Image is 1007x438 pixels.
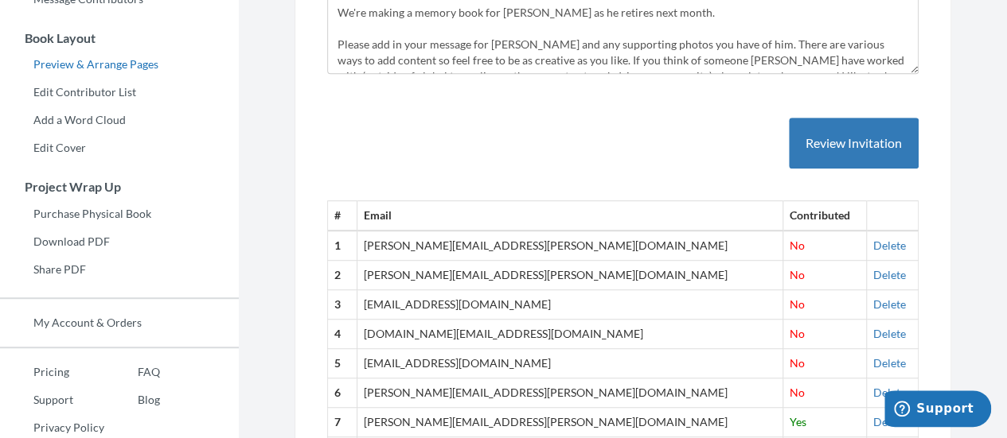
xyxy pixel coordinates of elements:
a: FAQ [104,360,160,384]
td: [DOMAIN_NAME][EMAIL_ADDRESS][DOMAIN_NAME] [357,320,783,349]
a: Delete [873,415,906,428]
span: No [790,386,805,399]
a: Delete [873,238,906,252]
span: No [790,356,805,370]
span: No [790,297,805,311]
th: 4 [328,320,357,349]
span: No [790,268,805,281]
a: Delete [873,268,906,281]
a: Delete [873,386,906,399]
iframe: Opens a widget where you can chat to one of our agents [884,390,991,430]
h3: Book Layout [1,31,239,45]
th: 1 [328,231,357,260]
h3: Project Wrap Up [1,180,239,194]
a: Delete [873,297,906,311]
td: [EMAIL_ADDRESS][DOMAIN_NAME] [357,349,783,378]
th: 6 [328,378,357,408]
th: Contributed [783,201,866,231]
td: [PERSON_NAME][EMAIL_ADDRESS][PERSON_NAME][DOMAIN_NAME] [357,231,783,260]
th: Email [357,201,783,231]
th: 3 [328,290,357,320]
span: No [790,327,805,340]
th: 7 [328,408,357,437]
th: 2 [328,261,357,290]
span: No [790,238,805,252]
span: Yes [790,415,806,428]
td: [PERSON_NAME][EMAIL_ADDRESS][PERSON_NAME][DOMAIN_NAME] [357,261,783,290]
td: [EMAIL_ADDRESS][DOMAIN_NAME] [357,290,783,320]
a: Blog [104,388,160,412]
a: Delete [873,356,906,370]
td: [PERSON_NAME][EMAIL_ADDRESS][PERSON_NAME][DOMAIN_NAME] [357,378,783,408]
td: [PERSON_NAME][EMAIL_ADDRESS][PERSON_NAME][DOMAIN_NAME] [357,408,783,437]
a: Delete [873,327,906,340]
th: 5 [328,349,357,378]
th: # [328,201,357,231]
button: Review Invitation [789,118,919,169]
